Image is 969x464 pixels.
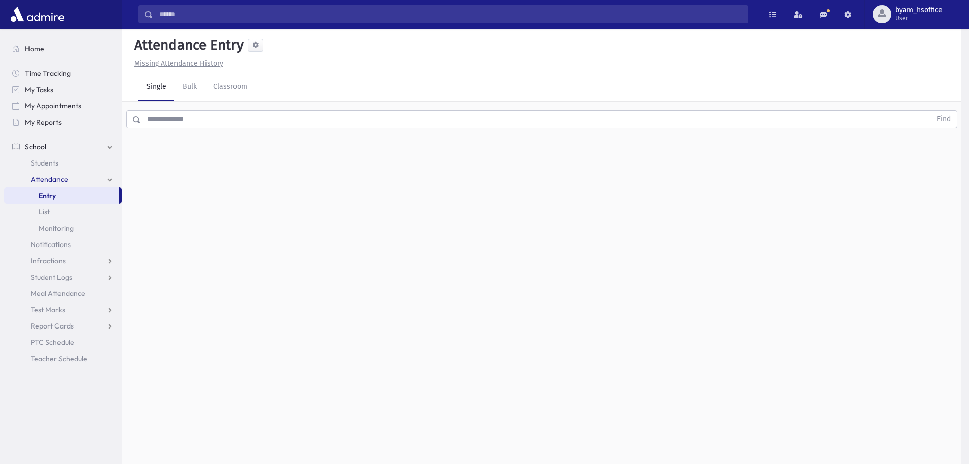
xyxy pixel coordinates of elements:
[130,37,244,54] h5: Attendance Entry
[4,41,122,57] a: Home
[39,207,50,216] span: List
[4,334,122,350] a: PTC Schedule
[205,73,255,101] a: Classroom
[4,187,119,204] a: Entry
[31,289,85,298] span: Meal Attendance
[895,14,943,22] span: User
[25,101,81,111] span: My Appointments
[4,269,122,285] a: Student Logs
[4,220,122,236] a: Monitoring
[4,302,122,318] a: Test Marks
[134,59,223,68] u: Missing Attendance History
[4,350,122,367] a: Teacher Schedule
[4,114,122,130] a: My Reports
[4,253,122,269] a: Infractions
[138,73,174,101] a: Single
[31,272,72,282] span: Student Logs
[25,69,71,78] span: Time Tracking
[31,158,58,168] span: Students
[4,65,122,81] a: Time Tracking
[25,118,62,127] span: My Reports
[4,155,122,171] a: Students
[4,236,122,253] a: Notifications
[4,204,122,220] a: List
[8,4,67,24] img: AdmirePro
[31,256,66,265] span: Infractions
[4,318,122,334] a: Report Cards
[31,354,87,363] span: Teacher Schedule
[39,224,74,233] span: Monitoring
[4,81,122,98] a: My Tasks
[895,6,943,14] span: byam_hsoffice
[130,59,223,68] a: Missing Attendance History
[31,338,74,347] span: PTC Schedule
[31,175,68,184] span: Attendance
[39,191,56,200] span: Entry
[25,142,46,151] span: School
[931,111,957,128] button: Find
[153,5,748,23] input: Search
[31,240,71,249] span: Notifications
[4,98,122,114] a: My Appointments
[4,285,122,302] a: Meal Attendance
[31,305,65,314] span: Test Marks
[25,44,44,53] span: Home
[4,171,122,187] a: Attendance
[174,73,205,101] a: Bulk
[25,85,53,94] span: My Tasks
[4,139,122,155] a: School
[31,321,74,331] span: Report Cards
